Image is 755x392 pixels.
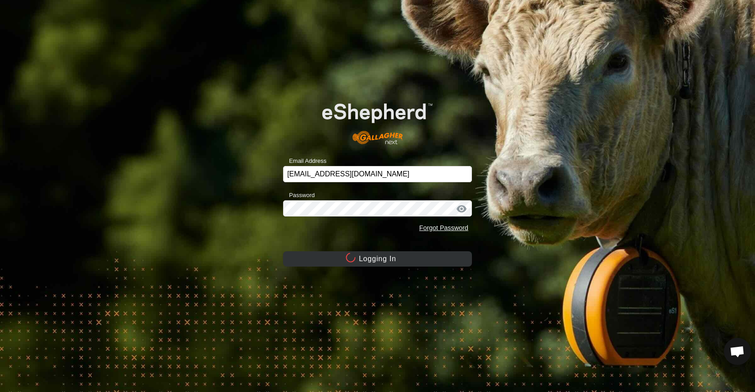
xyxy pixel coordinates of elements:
[724,338,751,365] div: Open chat
[283,166,472,182] input: Email Address
[283,191,315,200] label: Password
[283,157,326,166] label: Email Address
[419,224,468,231] a: Forgot Password
[283,251,472,267] button: Logging In
[302,88,453,152] img: E-shepherd Logo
